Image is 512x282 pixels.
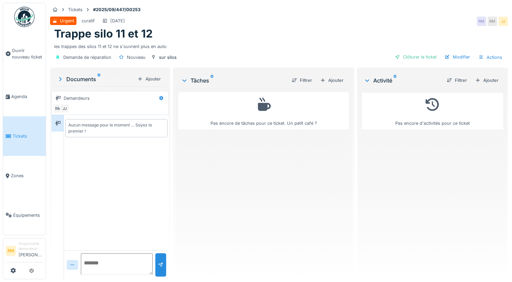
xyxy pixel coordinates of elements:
div: Pas encore d'activités pour ce ticket [365,95,499,126]
span: Zones [11,172,43,179]
sup: 0 [210,76,214,85]
div: RM [53,104,63,113]
span: Équipements [13,212,43,218]
div: Actions [475,52,505,62]
div: Filtrer [444,76,470,85]
div: Nouveau [127,54,146,61]
div: curatif [82,18,95,24]
strong: #2025/09/447/00253 [90,6,143,13]
a: RM Responsable demandeur[PERSON_NAME] [6,241,43,262]
sup: 0 [97,75,101,83]
li: RM [6,246,16,256]
div: les trappes des silos 11 et 12 ne s'ouvrent plus en auto [54,41,504,50]
div: RM [477,17,486,26]
div: Responsable demandeur [19,241,43,252]
div: Filtrer [289,76,315,85]
div: Ajouter [472,76,501,85]
span: Agenda [11,93,43,100]
div: [DATE] [110,18,125,24]
div: Clôturer le ticket [392,52,439,62]
div: Ajouter [317,76,346,85]
div: Ajouter [135,74,163,84]
div: Tâches [181,76,286,85]
a: Équipements [3,195,46,235]
span: Tickets [13,133,43,139]
div: JJ [60,104,69,113]
div: JJ [498,17,508,26]
div: Demandeurs [64,95,90,101]
div: Aucun message pour le moment … Soyez le premier ! [68,122,164,134]
div: Activité [364,76,441,85]
sup: 0 [394,76,397,85]
div: Urgent [60,18,74,24]
span: Ouvrir nouveau ticket [12,47,43,60]
div: RM [488,17,497,26]
h1: Trappe silo 11 et 12 [54,27,153,40]
div: Modifier [442,52,473,62]
a: Zones [3,156,46,195]
div: Demande de réparation [63,54,111,61]
div: sur silos [159,54,177,61]
a: Agenda [3,77,46,116]
a: Ouvrir nouveau ticket [3,31,46,77]
img: Badge_color-CXgf-gQk.svg [14,7,35,27]
a: Tickets [3,116,46,156]
div: Tickets [68,6,83,13]
div: Documents [57,75,135,83]
li: [PERSON_NAME] [19,241,43,261]
div: Pas encore de tâches pour ce ticket. Un petit café ? [183,95,344,126]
